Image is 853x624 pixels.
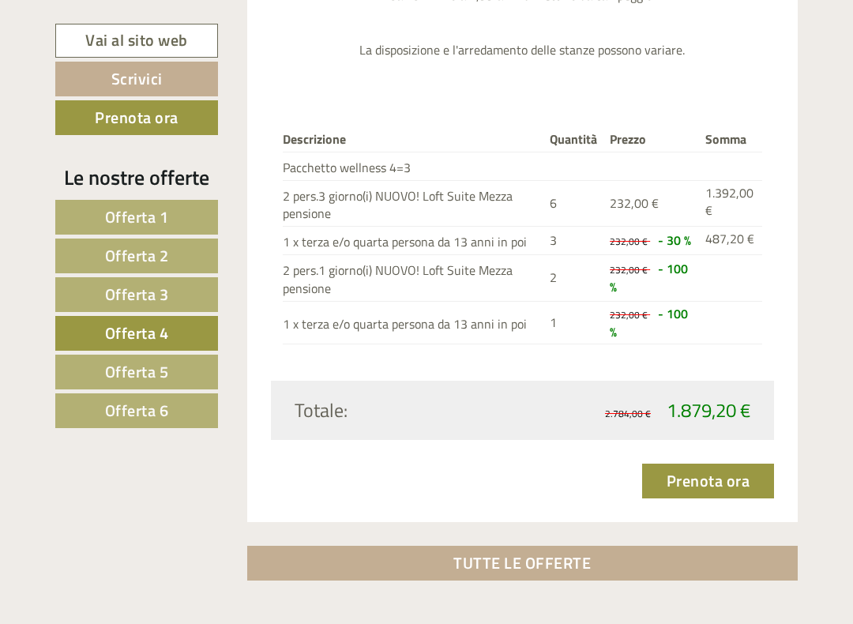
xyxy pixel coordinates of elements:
[55,163,218,192] div: Le nostre offerte
[283,397,523,423] div: Totale:
[543,255,603,302] td: 2
[283,180,544,227] td: 2 pers.3 giorno(i) NUOVO! Loft Suite Mezza pensione
[699,180,762,227] td: 1.392,00 €
[283,152,544,180] td: Pacchetto wellness 4=3
[543,180,603,227] td: 6
[603,127,698,152] th: Prezzo
[699,227,762,255] td: 487,20 €
[667,396,750,424] span: 1.879,20 €
[543,227,603,255] td: 3
[543,127,603,152] th: Quantità
[55,62,218,96] a: Scrivici
[699,127,762,152] th: Somma
[105,205,169,229] span: Offerta 1
[605,406,651,421] span: 2.784,00 €
[642,464,775,498] a: Prenota ora
[105,282,169,306] span: Offerta 3
[55,24,218,58] a: Vai al sito web
[658,231,691,250] span: - 30 %
[247,546,799,581] a: TUTTE LE OFFERTE
[610,307,648,322] span: 232,00 €
[610,304,688,341] span: - 100 %
[105,321,169,345] span: Offerta 4
[283,255,544,302] td: 2 pers.1 giorno(i) NUOVO! Loft Suite Mezza pensione
[105,398,169,423] span: Offerta 6
[610,194,659,212] span: 232,00 €
[543,301,603,344] td: 1
[283,227,544,255] td: 1 x terza e/o quarta persona da 13 anni in poi
[610,259,688,296] span: - 100 %
[55,100,218,135] a: Prenota ora
[283,301,544,344] td: 1 x terza e/o quarta persona da 13 anni in poi
[610,234,648,249] span: 232,00 €
[610,262,648,277] span: 232,00 €
[283,127,544,152] th: Descrizione
[105,243,169,268] span: Offerta 2
[105,359,169,384] span: Offerta 5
